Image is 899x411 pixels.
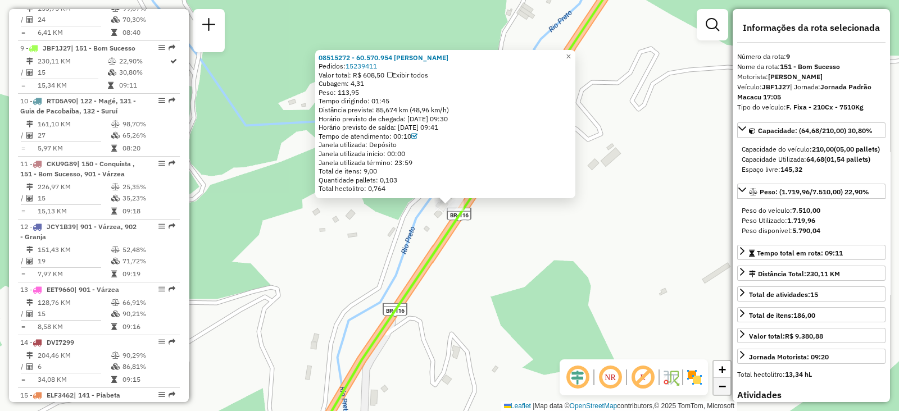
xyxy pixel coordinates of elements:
[111,29,117,36] i: Tempo total em rota
[793,311,815,319] strong: 186,00
[111,352,120,359] i: % de utilização do peso
[158,391,165,398] em: Opções
[504,402,531,410] a: Leaflet
[737,62,886,72] div: Nome da rota:
[411,132,417,140] a: Com service time
[71,44,135,52] span: | 151 - Bom Sucesso
[111,310,120,317] i: % de utilização da cubagem
[111,132,120,139] i: % de utilização da cubagem
[737,328,886,343] a: Valor total:R$ 9.380,88
[20,159,135,178] span: | 150 - Conquista , 151 - Bom Sucesso, 901 - Várzea
[169,97,175,104] em: Rota exportada
[319,53,448,62] a: 08515272 - 60.570.954 [PERSON_NAME]
[757,249,843,257] span: Tempo total em rota: 09:11
[158,160,165,167] em: Opções
[20,205,26,217] td: =
[37,181,111,193] td: 226,97 KM
[785,370,812,378] strong: 13,34 hL
[758,126,873,135] span: Capacidade: (64,68/210,00) 30,80%
[319,149,572,158] div: Janela utilizada início: 00:00
[170,58,177,65] i: Rota otimizada
[749,352,829,362] div: Jornada Motorista: 09:20
[319,97,572,106] div: Tempo dirigindo: 01:45
[737,307,886,322] a: Total de itens:186,00
[20,97,136,115] span: | 122 - Magé, 131 - Guia de Pacobaíba, 132 - Suruí
[37,143,111,154] td: 5,97 KM
[714,361,730,378] a: Zoom in
[108,58,116,65] i: % de utilização do peso
[119,80,169,91] td: 09:11
[319,158,572,167] div: Janela utilizada término: 23:59
[812,145,834,153] strong: 210,00
[20,222,137,241] span: | 901 - Várzea, 902 - Granja
[319,176,572,185] div: Quantidade pallets: 0,103
[111,208,117,214] i: Tempo total em rota
[701,13,724,36] a: Exibir filtros
[37,205,111,217] td: 15,13 KM
[111,376,117,383] i: Tempo total em rota
[111,363,120,370] i: % de utilização da cubagem
[122,268,175,280] td: 09:19
[749,331,823,341] div: Valor total:
[737,82,886,102] div: Veículo:
[786,52,790,61] strong: 9
[714,378,730,395] a: Zoom out
[20,338,74,346] span: 14 -
[111,246,120,253] i: % de utilização do peso
[122,118,175,130] td: 98,70%
[122,193,175,204] td: 35,23%
[169,391,175,398] em: Rota exportada
[319,88,359,97] span: Peso: 113,95
[742,154,881,165] div: Capacidade Utilizada:
[319,71,572,80] div: Valor total: R$ 608,50
[111,258,120,264] i: % de utilização da cubagem
[169,339,175,345] em: Rota exportada
[737,140,886,179] div: Capacidade: (64,68/210,00) 30,80%
[37,361,111,372] td: 6
[20,159,135,178] span: 11 -
[760,188,869,196] span: Peso: (1.719,96/7.510,00) 22,90%
[169,44,175,51] em: Rota exportada
[20,97,136,115] span: 10 -
[319,132,572,141] div: Tempo de atendimento: 00:10
[122,374,175,385] td: 09:15
[20,27,26,38] td: =
[533,402,534,410] span: |
[111,323,117,330] i: Tempo total em rota
[26,58,33,65] i: Distância Total
[737,22,886,33] h4: Informações da rota selecionada
[122,297,175,308] td: 66,91%
[169,286,175,293] em: Rota exportada
[834,145,880,153] strong: (05,00 pallets)
[122,205,175,217] td: 09:18
[762,83,790,91] strong: JBF1J27
[111,16,120,23] i: % de utilização da cubagem
[785,332,823,340] strong: R$ 9.380,88
[20,374,26,385] td: =
[26,258,33,264] i: Total de Atividades
[749,290,818,299] span: Total de atividades:
[737,72,886,82] div: Motorista:
[742,216,881,226] div: Peso Utilizado:
[780,165,802,173] strong: 145,32
[737,266,886,281] a: Distância Total:230,11 KM
[37,350,111,361] td: 204,46 KM
[566,52,571,61] span: ×
[158,339,165,345] em: Opções
[319,115,572,124] div: Horário previsto de chegada: [DATE] 09:30
[20,80,26,91] td: =
[108,82,113,89] i: Tempo total em rota
[20,67,26,78] td: /
[780,62,840,71] strong: 151 - Bom Sucesso
[346,62,377,70] a: 15239411
[122,181,175,193] td: 25,35%
[20,14,26,25] td: /
[824,155,870,163] strong: (01,54 pallets)
[74,391,120,399] span: | 141 - Piabeta
[122,143,175,154] td: 08:20
[501,401,737,411] div: Map data © contributors,© 2025 TomTom, Microsoft
[737,102,886,112] div: Tipo do veículo:
[662,368,680,386] img: Fluxo de ruas
[319,62,572,71] div: Pedidos:
[737,349,886,364] a: Jornada Motorista: 09:20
